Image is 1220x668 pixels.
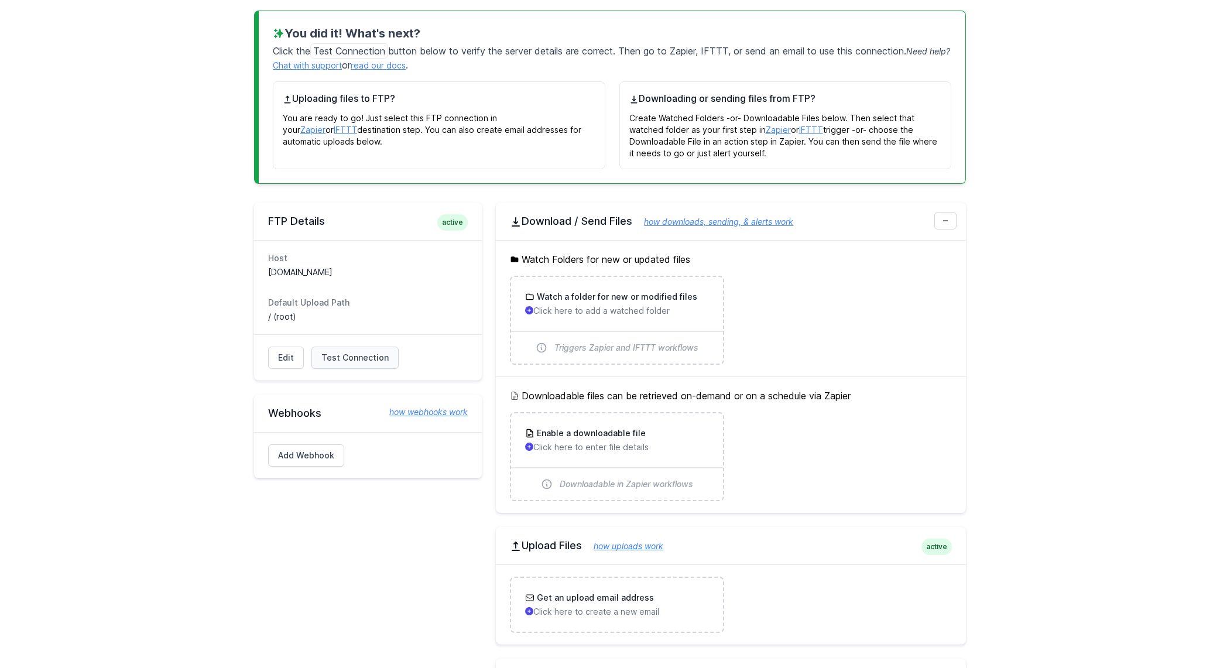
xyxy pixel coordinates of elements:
[351,60,406,70] a: read our docs
[321,352,389,364] span: Test Connection
[268,297,468,309] dt: Default Upload Path
[629,105,942,159] p: Create Watched Folders -or- Downloadable Files below. Then select that watched folder as your fir...
[979,264,1213,616] iframe: Drift Widget Chat Window
[511,413,722,500] a: Enable a downloadable file Click here to enter file details Downloadable in Zapier workflows
[273,42,951,72] p: Click the button below to verify the server details are correct. Then go to Zapier, IFTTT, or sen...
[310,43,388,59] span: Test Connection
[766,125,791,135] a: Zapier
[921,539,952,555] span: active
[268,311,468,323] dd: / (root)
[534,291,697,303] h3: Watch a folder for new or modified files
[268,406,468,420] h2: Webhooks
[560,478,693,490] span: Downloadable in Zapier workflows
[534,427,646,439] h3: Enable a downloadable file
[582,541,663,551] a: how uploads work
[273,25,951,42] h3: You did it! What's next?
[510,252,952,266] h5: Watch Folders for new or updated files
[510,214,952,228] h2: Download / Send Files
[799,125,823,135] a: IFTTT
[311,347,399,369] a: Test Connection
[554,342,698,354] span: Triggers Zapier and IFTTT workflows
[268,444,344,467] a: Add Webhook
[534,592,654,604] h3: Get an upload email address
[268,214,468,228] h2: FTP Details
[525,606,708,618] p: Click here to create a new email
[511,578,722,632] a: Get an upload email address Click here to create a new email
[283,105,595,148] p: You are ready to go! Just select this FTP connection in your or destination step. You can also cr...
[300,125,325,135] a: Zapier
[525,305,708,317] p: Click here to add a watched folder
[510,389,952,403] h5: Downloadable files can be retrieved on-demand or on a schedule via Zapier
[525,441,708,453] p: Click here to enter file details
[632,217,793,227] a: how downloads, sending, & alerts work
[283,91,595,105] h4: Uploading files to FTP?
[378,406,468,418] a: how webhooks work
[1161,609,1206,654] iframe: Drift Widget Chat Controller
[511,277,722,364] a: Watch a folder for new or modified files Click here to add a watched folder Triggers Zapier and I...
[437,214,468,231] span: active
[268,252,468,264] dt: Host
[273,60,342,70] a: Chat with support
[510,539,952,553] h2: Upload Files
[629,91,942,105] h4: Downloading or sending files from FTP?
[268,347,304,369] a: Edit
[906,46,950,56] span: Need help?
[268,266,468,278] dd: [DOMAIN_NAME]
[334,125,357,135] a: IFTTT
